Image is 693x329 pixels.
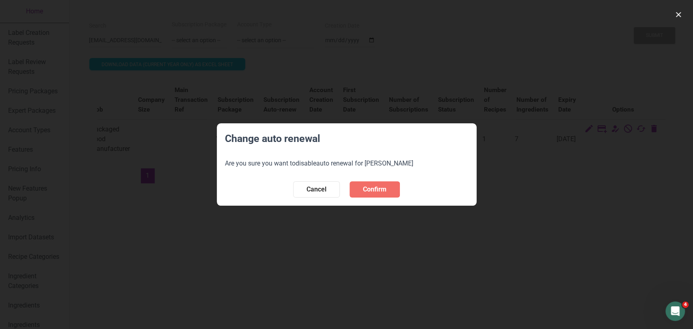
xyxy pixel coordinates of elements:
[363,185,386,194] span: Confirm
[296,159,316,167] b: disable
[682,301,689,308] span: 4
[307,185,326,194] span: Cancel
[665,301,685,321] iframe: Intercom live chat
[350,181,400,198] button: Confirm
[225,131,468,159] h3: Change auto renewal
[225,159,468,168] p: Are you sure you want to auto renewal for [PERSON_NAME]
[293,181,340,198] button: Cancel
